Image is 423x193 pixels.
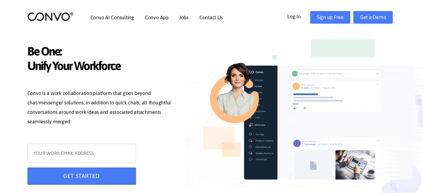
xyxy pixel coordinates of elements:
[27,59,175,75] span: Unify Your Workforce
[90,15,134,20] a: Convo AI Consulting
[27,167,136,185] button: GET STARTED
[199,15,223,20] a: Contact Us
[287,11,310,21] a: Log In
[353,11,393,24] a: Get a Demo
[27,89,175,128] p: Convo is a work collaboration platform that goes beyond chat/messenger solutions; in addition to ...
[27,12,74,21] img: logo_2.png
[310,11,350,24] a: Sign up Free
[27,144,136,163] input: YOUR WORK EMAIL ADDRESS
[27,44,175,60] span: Be One:
[179,15,189,20] a: Jobs
[145,15,169,20] a: Convo App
